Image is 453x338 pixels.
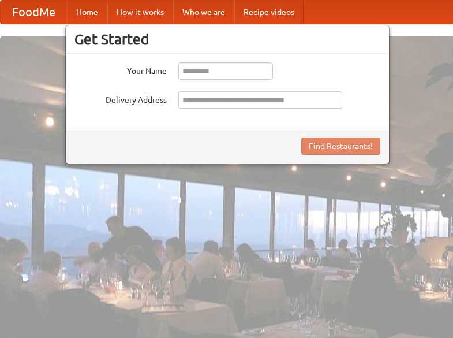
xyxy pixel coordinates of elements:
[107,1,173,24] a: How it works
[67,1,107,24] a: Home
[234,1,304,24] a: Recipe videos
[1,1,67,24] a: FoodMe
[74,31,380,48] h3: Get Started
[301,138,380,155] button: Find Restaurants!
[74,91,167,106] label: Delivery Address
[74,62,167,77] label: Your Name
[173,1,234,24] a: Who we are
